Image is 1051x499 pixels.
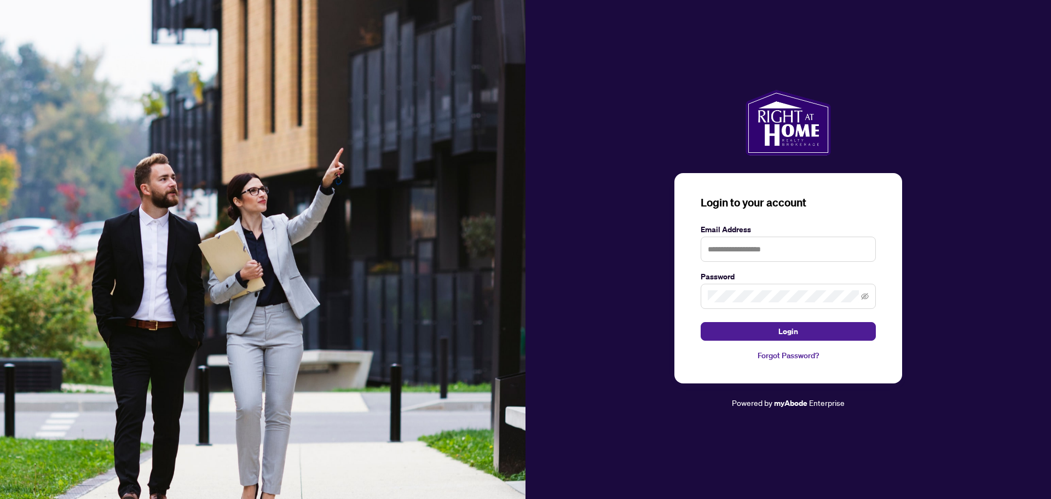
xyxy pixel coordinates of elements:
a: myAbode [774,397,807,409]
a: Forgot Password? [701,349,876,362]
label: Password [701,271,876,283]
h3: Login to your account [701,195,876,210]
button: Login [701,322,876,341]
span: Login [778,323,798,340]
span: Powered by [732,398,772,408]
span: eye-invisible [861,292,869,300]
label: Email Address [701,223,876,236]
span: Enterprise [809,398,845,408]
img: ma-logo [746,90,830,156]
